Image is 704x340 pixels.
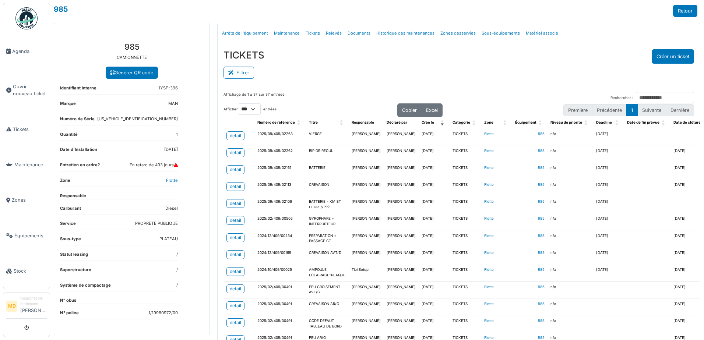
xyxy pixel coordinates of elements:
[426,107,438,113] span: Excel
[384,128,419,145] td: [PERSON_NAME]
[538,199,545,203] a: 985
[419,315,450,332] td: [DATE]
[384,213,419,230] td: [PERSON_NAME]
[60,282,111,291] dt: Système de compactage
[60,131,78,141] dt: Quantité
[421,103,443,117] button: Excel
[593,145,624,162] td: [DATE]
[323,25,345,42] a: Relevés
[14,232,47,239] span: Équipements
[257,120,295,124] span: Numéro de référence
[384,162,419,179] td: [PERSON_NAME]
[652,49,694,64] button: Créer un ticket
[226,148,244,157] a: detail
[352,120,374,124] span: Responsable
[453,120,470,124] span: Catégorie
[254,213,306,230] td: 2025/02/409/00505
[626,104,638,116] button: 1
[135,220,178,227] dd: PROPRETE PUBLIQUE
[538,251,545,255] a: 985
[230,251,241,258] div: detail
[238,103,261,115] select: Afficherentrées
[3,218,50,253] a: Équipements
[484,302,494,306] a: Flotte
[60,116,95,125] dt: Numéro de Série
[20,295,47,317] li: [PERSON_NAME]
[538,234,545,238] a: 985
[548,145,593,162] td: n/a
[226,131,244,140] a: detail
[538,183,545,187] a: 985
[254,128,306,145] td: 2025/09/409/02263
[176,251,178,258] dd: /
[223,103,277,115] label: Afficher entrées
[450,315,481,332] td: TICKETS
[548,196,593,213] td: n/a
[450,264,481,281] td: TICKETS
[479,25,523,42] a: Sous-équipements
[60,251,88,261] dt: Statut leasing
[226,301,244,310] a: detail
[539,117,543,128] span: Équipement: Activate to sort
[176,131,178,138] dd: 1
[538,132,545,136] a: 985
[340,117,344,128] span: Titre: Activate to sort
[484,199,494,203] a: Flotte
[3,147,50,182] a: Maintenance
[60,236,81,245] dt: Sous-type
[230,268,241,275] div: detail
[419,162,450,179] td: [DATE]
[219,25,271,42] a: Arrêts de l'équipement
[349,281,384,298] td: [PERSON_NAME]
[3,183,50,218] a: Zones
[484,120,493,124] span: Zone
[538,336,545,340] a: 985
[3,111,50,147] a: Tickets
[548,298,593,315] td: n/a
[384,145,419,162] td: [PERSON_NAME]
[548,128,593,145] td: n/a
[593,179,624,196] td: [DATE]
[226,165,244,174] a: detail
[306,213,349,230] td: GYROPHARE + INTERRUPTEUR
[148,310,178,316] dd: 1/19980972/00
[306,128,349,145] td: VIERGE
[230,166,241,173] div: detail
[419,128,450,145] td: [DATE]
[60,220,76,230] dt: Service
[303,25,323,42] a: Tickets
[548,179,593,196] td: n/a
[538,166,545,170] a: 985
[484,268,494,272] a: Flotte
[515,120,536,124] span: Équipement
[226,250,244,259] a: detail
[223,49,264,61] h3: TICKETS
[230,183,241,190] div: detail
[523,25,561,42] a: Matériel associé
[223,92,284,103] div: Affichage de 1 à 37 sur 37 entrées
[373,25,437,42] a: Historique des maintenances
[419,281,450,298] td: [DATE]
[349,315,384,332] td: [PERSON_NAME]
[349,298,384,315] td: [PERSON_NAME]
[593,230,624,247] td: [DATE]
[60,100,76,110] dt: Marque
[254,264,306,281] td: 2024/10/409/00025
[548,213,593,230] td: n/a
[610,95,633,101] label: Rechercher :
[15,7,38,29] img: Badge_color-CXgf-gQk.svg
[6,295,47,319] a: MD Responsable technicien[PERSON_NAME]
[450,196,481,213] td: TICKETS
[166,178,178,183] a: Flotte
[60,177,70,187] dt: Zone
[419,145,450,162] td: [DATE]
[12,48,47,55] span: Agenda
[20,295,47,307] div: Responsable technicien
[484,166,494,170] a: Flotte
[349,162,384,179] td: [PERSON_NAME]
[548,247,593,264] td: n/a
[384,230,419,247] td: [PERSON_NAME]
[306,298,349,315] td: CREVAISON AR/G
[60,42,204,52] h3: 985
[14,268,47,275] span: Stock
